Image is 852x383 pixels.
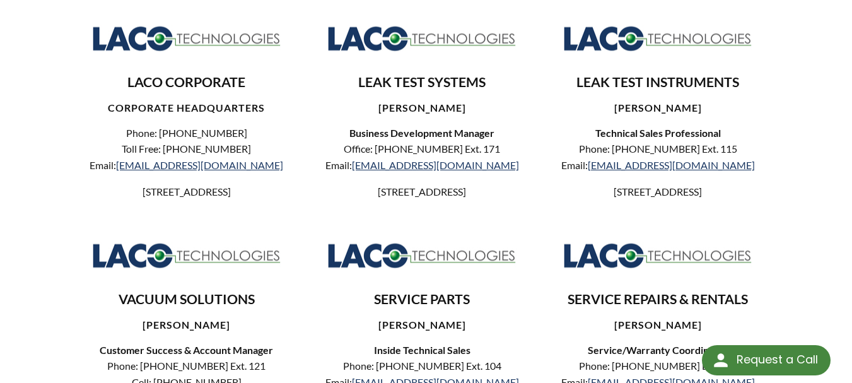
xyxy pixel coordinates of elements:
[563,242,752,269] img: Logo_LACO-TECH_hi-res.jpg
[554,74,762,91] h3: LEAK TEST INSTRUMENTS
[83,184,291,200] p: [STREET_ADDRESS]
[92,25,281,52] img: Logo_LACO-TECH_hi-res.jpg
[327,25,516,52] img: Logo_LACO-TECH_hi-res.jpg
[318,319,527,332] h4: [PERSON_NAME]
[614,102,702,114] strong: [PERSON_NAME]
[588,159,755,171] a: [EMAIL_ADDRESS][DOMAIN_NAME]
[563,25,752,52] img: Logo_LACO-TECH_hi-res.jpg
[702,345,831,375] div: Request a Call
[374,344,470,356] strong: Inside Technical Sales
[352,159,519,171] a: [EMAIL_ADDRESS][DOMAIN_NAME]
[737,345,818,374] div: Request a Call
[554,291,762,309] h3: SERVICE REPAIRS & RENTALS
[83,74,291,91] h3: LACO CORPORATE
[318,291,527,309] h3: SERVICE PARTS
[595,127,721,139] strong: Technical Sales Professional
[116,159,283,171] a: [EMAIL_ADDRESS][DOMAIN_NAME]
[83,291,291,309] h3: VACUUM SOLUTIONS
[588,344,728,356] strong: Service/Warranty Coordinator
[614,319,702,331] strong: [PERSON_NAME]
[143,319,230,331] strong: [PERSON_NAME]
[318,184,527,200] p: [STREET_ADDRESS]
[711,350,731,370] img: round button
[100,344,273,356] strong: Customer Success & Account Manager
[108,102,265,114] strong: CORPORATE HEADQUARTERS
[318,74,527,91] h3: LEAK TEST SYSTEMS
[318,141,527,173] p: Office: [PHONE_NUMBER] Ext. 171 Email:
[554,184,762,200] p: [STREET_ADDRESS]
[349,127,494,139] strong: Business Development Manager
[378,102,466,114] strong: [PERSON_NAME]
[327,242,516,269] img: Logo_LACO-TECH_hi-res.jpg
[92,242,281,269] img: Logo_LACO-TECH_hi-res.jpg
[83,125,291,174] p: Phone: [PHONE_NUMBER] Toll Free: [PHONE_NUMBER] Email:
[554,141,762,173] p: Phone: [PHONE_NUMBER] Ext. 115 Email:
